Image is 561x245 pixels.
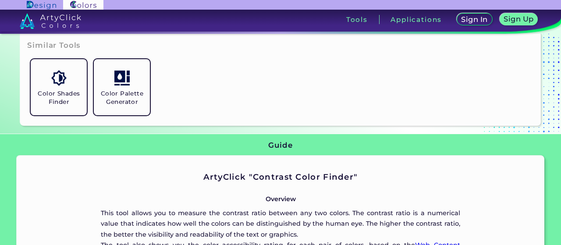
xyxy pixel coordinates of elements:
a: Color Shades Finder [27,56,90,119]
h5: Sign Up [504,16,533,23]
img: logo_artyclick_colors_white.svg [20,13,82,29]
h3: Similar Tools [27,40,81,51]
p: This tool allows you to measure the contrast ratio between any two colors. The contrast ratio is ... [101,208,460,240]
h2: ArtyClick "Contrast Color Finder" [101,171,460,183]
img: ArtyClick Design logo [27,1,56,9]
a: Sign Up [500,14,537,25]
h3: Tools [346,16,368,23]
a: Sign In [457,14,491,25]
h5: Color Shades Finder [34,89,83,106]
p: Overview [101,194,460,204]
h3: Applications [391,16,442,23]
img: icon_color_shades.svg [51,70,67,85]
h3: Guide [268,140,292,151]
a: Color Palette Generator [90,56,153,119]
img: icon_col_pal_col.svg [114,70,130,85]
h5: Color Palette Generator [97,89,146,106]
h5: Sign In [462,16,487,23]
